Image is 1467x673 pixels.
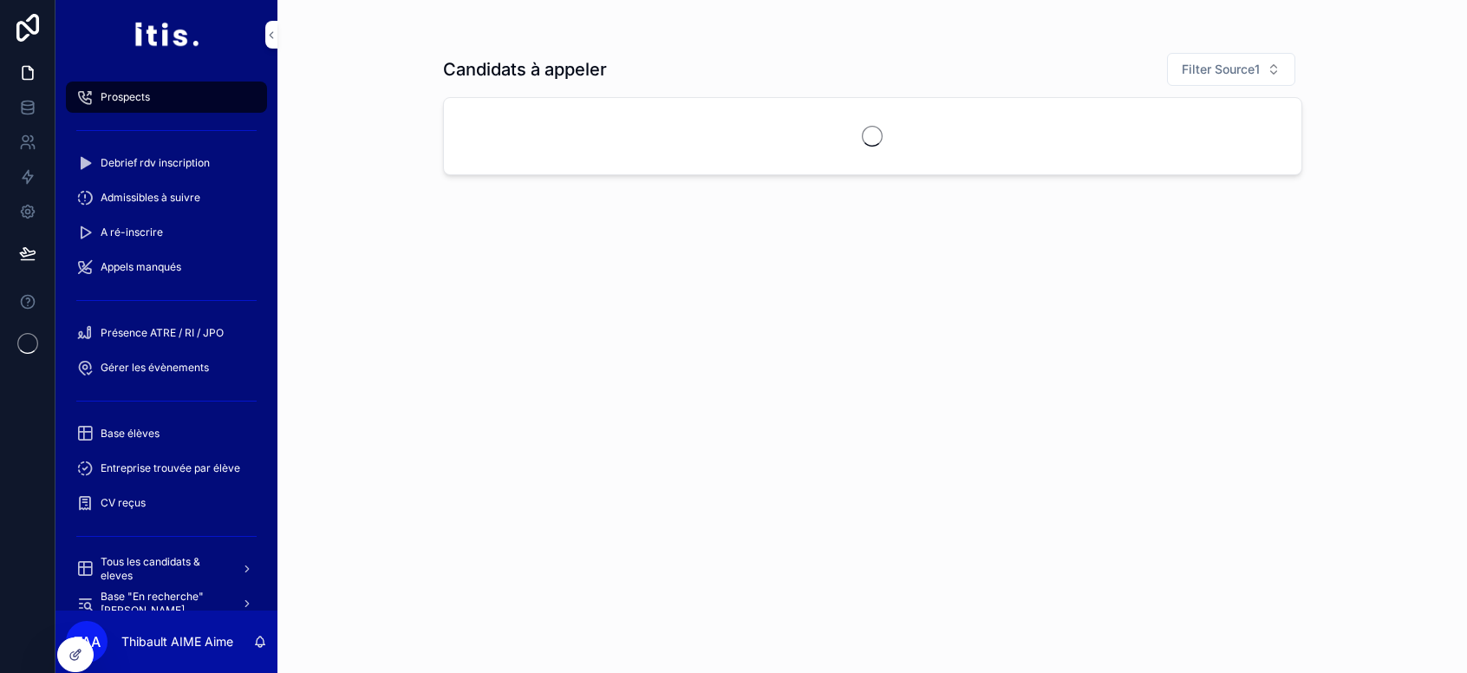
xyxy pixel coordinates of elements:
a: Gérer les évènements [66,352,267,383]
span: Tous les candidats & eleves [101,555,227,583]
h1: Candidats à appeler [443,57,607,82]
span: CV reçus [101,496,146,510]
p: Thibault AIME Aime [121,633,233,650]
span: Gérer les évènements [101,361,209,375]
span: Présence ATRE / RI / JPO [101,326,224,340]
button: Select Button [1167,53,1295,86]
a: Entreprise trouvée par élève [66,453,267,484]
a: CV reçus [66,487,267,519]
span: Prospects [101,90,150,104]
span: Base élèves [101,427,160,441]
a: Tous les candidats & eleves [66,553,267,585]
a: Debrief rdv inscription [66,147,267,179]
a: Appels manqués [66,252,267,283]
a: Base élèves [66,418,267,449]
a: Présence ATRE / RI / JPO [66,317,267,349]
span: Base "En recherche" [PERSON_NAME] [101,590,227,617]
a: Admissibles à suivre [66,182,267,213]
span: Filter Source1 [1182,61,1260,78]
span: Entreprise trouvée par élève [101,461,240,475]
div: scrollable content [55,69,277,611]
a: Base "En recherche" [PERSON_NAME] [66,588,267,619]
span: A ré-inscrire [101,225,163,239]
span: Debrief rdv inscription [101,156,210,170]
span: Admissibles à suivre [101,191,200,205]
span: TAA [74,631,101,652]
a: A ré-inscrire [66,217,267,248]
span: Appels manqués [101,260,181,274]
a: Prospects [66,82,267,113]
img: App logo [134,21,199,49]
